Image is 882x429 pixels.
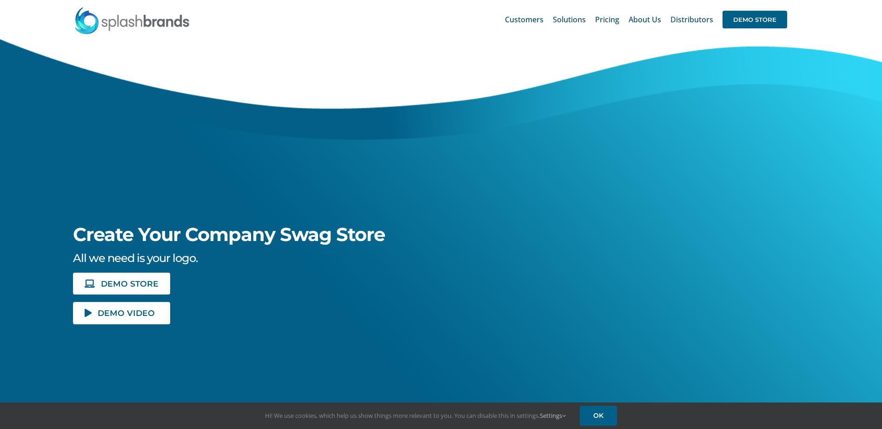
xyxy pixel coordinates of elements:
[505,16,544,23] span: Customers
[540,411,566,420] a: Settings
[553,16,586,23] span: Solutions
[505,5,787,34] nav: Main Menu
[595,5,619,34] a: Pricing
[723,11,787,28] span: DEMO STORE
[73,251,198,265] span: All we need is your logo.
[595,16,619,23] span: Pricing
[629,16,661,23] span: About Us
[73,273,170,295] a: DEMO STORE
[670,5,713,34] a: Distributors
[723,5,787,34] a: DEMO STORE
[98,309,155,317] span: DEMO VIDEO
[101,280,159,288] span: DEMO STORE
[670,16,713,23] span: Distributors
[74,7,190,34] img: SplashBrands.com Logo
[265,411,566,420] span: Hi! We use cookies, which help us show things more relevant to you. You can disable this in setti...
[580,406,617,426] a: OK
[505,5,544,34] a: Customers
[73,223,385,246] span: Create Your Company Swag Store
